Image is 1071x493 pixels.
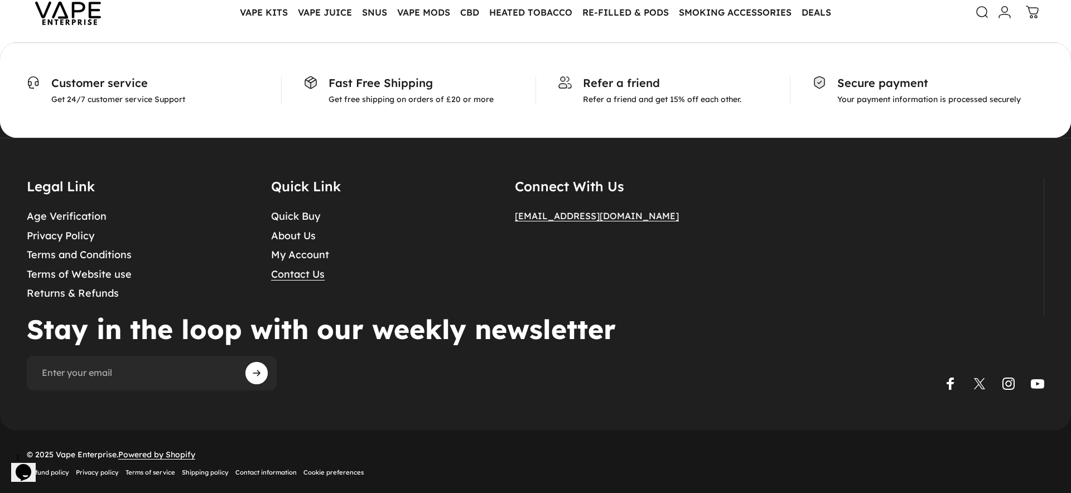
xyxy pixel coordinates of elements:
p: Refer a friend [583,76,741,90]
p: Customer service [51,76,185,90]
p: Your payment information is processed securely [837,94,1021,104]
p: Get free shipping on orders of £20 or more [329,94,494,104]
a: Cookie preferences [303,468,364,476]
iframe: chat widget [11,448,47,482]
a: Contact information [235,468,297,476]
p: Fast Free Shipping [329,76,494,90]
p: Get 24/7 customer service Support [51,94,185,104]
a: Terms of service [126,468,175,476]
a: Returns & Refunds [27,287,119,300]
a: Terms of Website use [27,268,132,281]
a: [EMAIL_ADDRESS][DOMAIN_NAME] [515,210,679,221]
a: Privacy policy [76,468,119,476]
a: Privacy Policy [27,230,94,243]
p: Stay in the loop with our weekly newsletter [27,316,637,342]
summary: VAPE KITS [235,1,293,24]
a: My Account [271,249,329,262]
a: Refund policy [27,468,69,476]
summary: RE-FILLED & PODS [577,1,674,24]
nav: Primary [235,1,836,24]
p: Refer a friend and get 15% off each other. [583,94,741,104]
summary: CBD [455,1,484,24]
p: Secure payment [837,76,1021,90]
a: Terms and Conditions [27,249,132,262]
div: © 2025 Vape Enterprise. [27,449,364,476]
summary: VAPE JUICE [293,1,357,24]
a: DEALS [797,1,836,24]
summary: HEATED TOBACCO [484,1,577,24]
summary: SNUS [357,1,392,24]
summary: SMOKING ACCESSORIES [674,1,797,24]
a: Age Verification [27,210,107,223]
a: Shipping policy [182,468,229,476]
a: Quick Buy [271,210,320,223]
summary: VAPE MODS [392,1,455,24]
a: Powered by Shopify [118,449,195,460]
button: Subscribe [245,362,268,384]
a: Contact Us [271,268,325,281]
a: About Us [271,230,316,243]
